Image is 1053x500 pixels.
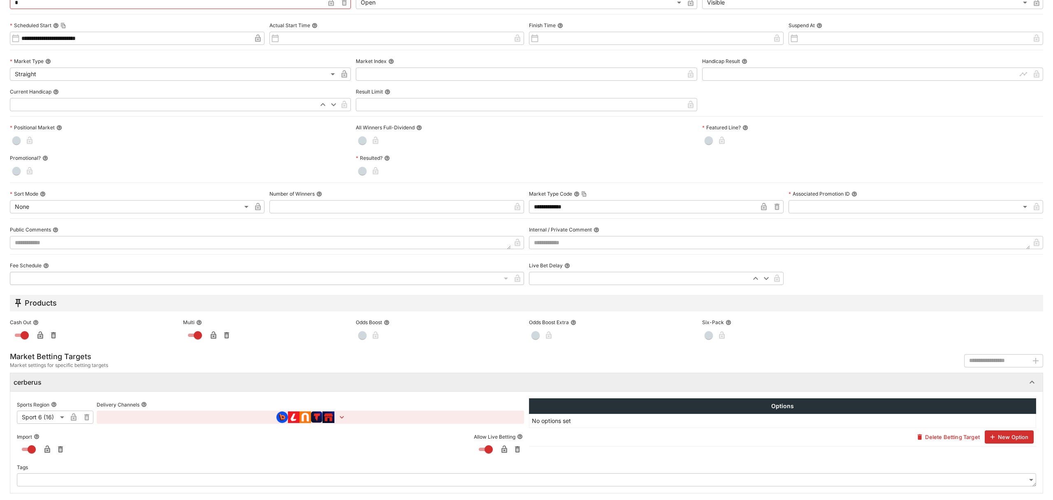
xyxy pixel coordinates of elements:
[416,125,422,131] button: All Winners Full-Dividend
[10,319,31,326] p: Cash Out
[529,399,1036,414] th: Options
[196,320,202,325] button: Multi
[356,58,387,65] p: Market Index
[10,58,44,65] p: Market Type
[97,401,139,408] p: Delivery Channels
[25,298,57,308] h5: Products
[529,190,572,197] p: Market Type Code
[269,190,315,197] p: Number of Winners
[985,430,1034,444] button: New Option
[816,23,822,28] button: Suspend At
[53,89,59,95] button: Current Handicap
[474,433,515,440] p: Allow Live Betting
[17,433,32,440] p: Import
[10,262,42,269] p: Fee Schedule
[529,319,569,326] p: Odds Boost Extra
[574,191,580,197] button: Market Type CodeCopy To Clipboard
[17,401,49,408] p: Sports Region
[34,434,39,439] button: Import
[356,88,383,95] p: Result Limit
[10,154,41,161] p: Promotional?
[594,227,599,233] button: Internal / Private Comment
[912,430,984,444] button: Delete Betting Target
[356,319,382,326] p: Odds Boost
[51,402,57,407] button: Sports Region
[742,58,747,64] button: Handicap Result
[10,68,338,81] div: Straight
[356,124,415,131] p: All Winners Full-Dividend
[384,155,390,161] button: Resulted?
[10,361,108,369] span: Market settings for specific betting targets
[726,320,731,325] button: Six-Pack
[388,58,394,64] button: Market Index
[356,154,383,161] p: Resulted?
[17,464,28,471] p: Tags
[183,319,195,326] p: Multi
[53,23,59,28] button: Scheduled StartCopy To Clipboard
[40,191,46,197] button: Sort Mode
[269,22,310,29] p: Actual Start Time
[56,125,62,131] button: Positional Market
[33,320,39,325] button: Cash Out
[529,226,592,233] p: Internal / Private Comment
[14,378,42,387] h6: cerberus
[10,88,51,95] p: Current Handicap
[10,200,251,213] div: None
[312,23,318,28] button: Actual Start Time
[288,411,299,423] img: brand
[789,190,850,197] p: Associated Promotion ID
[276,411,288,423] img: brand
[60,23,66,28] button: Copy To Clipboard
[311,411,322,423] img: brand
[702,319,724,326] p: Six-Pack
[10,124,55,131] p: Positional Market
[529,414,1036,428] td: No options set
[10,190,38,197] p: Sort Mode
[299,411,311,423] img: brand
[10,352,108,361] h5: Market Betting Targets
[385,89,390,95] button: Result Limit
[10,22,51,29] p: Scheduled Start
[564,263,570,269] button: Live Bet Delay
[43,263,49,269] button: Fee Schedule
[702,58,740,65] p: Handicap Result
[10,226,51,233] p: Public Comments
[529,262,563,269] p: Live Bet Delay
[529,22,556,29] p: Finish Time
[17,411,67,424] div: Sport 6 (16)
[851,191,857,197] button: Associated Promotion ID
[45,58,51,64] button: Market Type
[517,434,523,439] button: Allow Live Betting
[581,191,587,197] button: Copy To Clipboard
[42,155,48,161] button: Promotional?
[702,124,741,131] p: Featured Line?
[571,320,576,325] button: Odds Boost Extra
[789,22,815,29] p: Suspend At
[141,402,147,407] button: Delivery Channels
[557,23,563,28] button: Finish Time
[53,227,58,233] button: Public Comments
[742,125,748,131] button: Featured Line?
[322,411,334,423] img: brand
[316,191,322,197] button: Number of Winners
[384,320,390,325] button: Odds Boost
